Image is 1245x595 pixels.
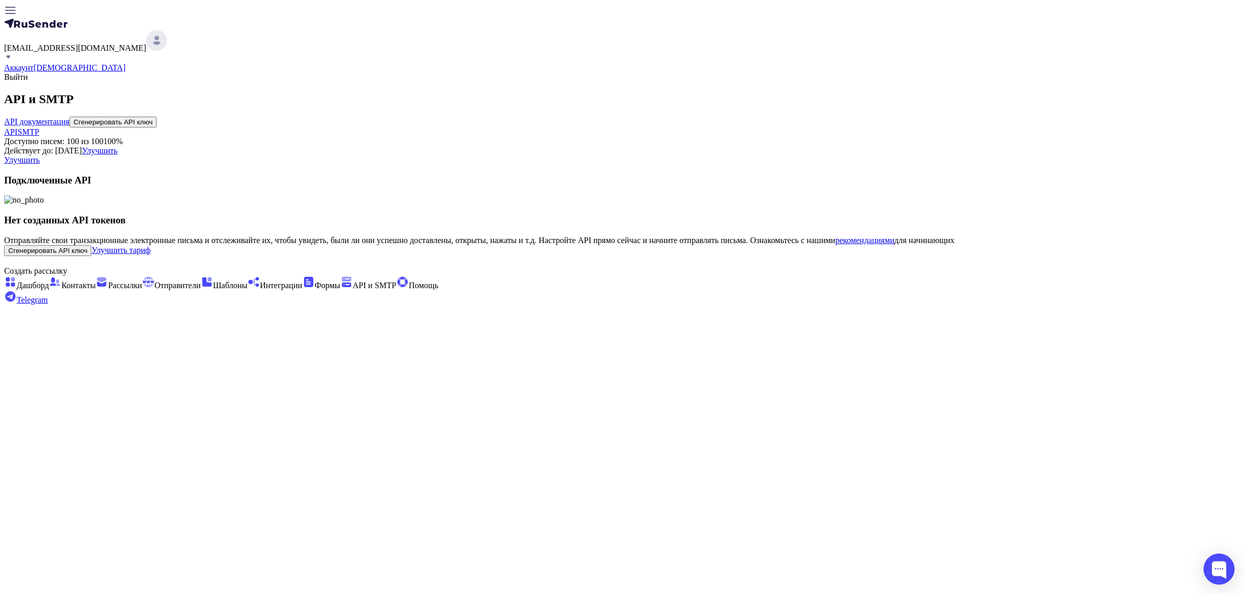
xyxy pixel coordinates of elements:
[4,215,1241,226] h3: Нет созданных API токенов
[835,236,894,245] a: рекомендациями
[213,281,247,290] span: Шаблоны
[61,281,95,290] span: Контакты
[4,146,82,155] span: Действует до: [DATE]
[4,195,44,205] img: no_photo
[4,155,40,164] a: Улучшить
[315,281,340,290] span: Формы
[4,117,70,126] a: API документация
[4,175,1241,186] h3: Подключенные API
[18,127,39,136] a: SMTP
[91,246,150,254] a: Улучшить тариф
[108,281,142,290] span: Рассылки
[82,146,118,155] a: Улучшить
[4,92,1241,106] h2: API и SMTP
[34,63,126,72] a: [DEMOGRAPHIC_DATA]
[409,281,438,290] span: Помощь
[70,117,157,127] button: Сгенерировать API ключ
[4,266,67,275] span: Создать рассылку
[353,281,396,290] span: API и SMTP
[4,127,18,136] a: API
[4,44,146,52] span: [EMAIL_ADDRESS][DOMAIN_NAME]
[4,245,91,256] button: Сгенерировать API ключ
[4,73,28,81] span: Выйти
[260,281,302,290] span: Интеграции
[4,137,103,146] span: Доступно писем: 100 из 100
[4,63,34,72] a: Аккаунт
[17,295,48,304] span: Telegram
[4,236,955,245] span: Отправляйте свои транзакционные электронные письма и отслеживайте их, чтобы увидеть, были ли они ...
[155,281,201,290] span: Отправители
[17,281,49,290] span: Дашборд
[4,295,48,304] a: Telegram
[103,137,122,146] span: 100%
